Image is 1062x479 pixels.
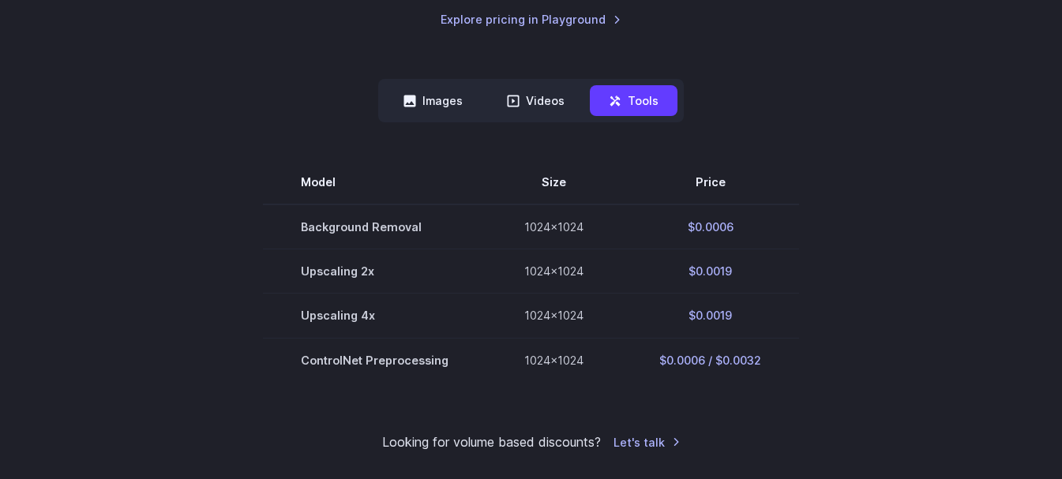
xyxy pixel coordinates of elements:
[263,204,486,249] td: Background Removal
[621,294,799,338] td: $0.0019
[621,160,799,204] th: Price
[486,160,621,204] th: Size
[590,85,677,116] button: Tools
[441,10,621,28] a: Explore pricing in Playground
[263,160,486,204] th: Model
[263,338,486,382] td: ControlNet Preprocessing
[385,85,482,116] button: Images
[382,432,601,453] small: Looking for volume based discounts?
[621,338,799,382] td: $0.0006 / $0.0032
[621,204,799,249] td: $0.0006
[486,294,621,338] td: 1024x1024
[488,85,584,116] button: Videos
[621,249,799,294] td: $0.0019
[263,294,486,338] td: Upscaling 4x
[486,338,621,382] td: 1024x1024
[263,249,486,294] td: Upscaling 2x
[486,249,621,294] td: 1024x1024
[614,433,681,451] a: Let's talk
[486,204,621,249] td: 1024x1024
